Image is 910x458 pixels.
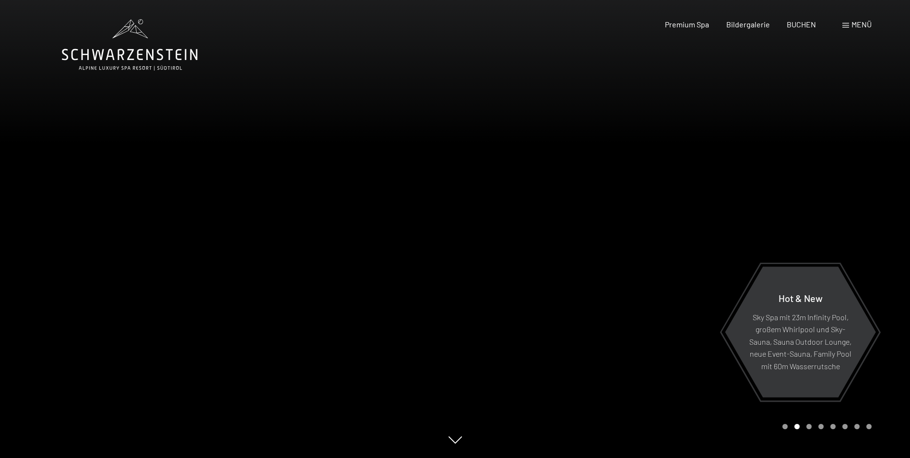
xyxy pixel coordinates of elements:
p: Sky Spa mit 23m Infinity Pool, großem Whirlpool und Sky-Sauna, Sauna Outdoor Lounge, neue Event-S... [748,311,852,372]
div: Carousel Page 4 [818,424,824,429]
a: BUCHEN [787,20,816,29]
div: Carousel Page 8 [866,424,872,429]
a: Bildergalerie [726,20,770,29]
div: Carousel Page 6 [842,424,848,429]
span: Menü [851,20,872,29]
div: Carousel Page 7 [854,424,860,429]
div: Carousel Page 1 [782,424,788,429]
div: Carousel Pagination [779,424,872,429]
div: Carousel Page 5 [830,424,836,429]
a: Hot & New Sky Spa mit 23m Infinity Pool, großem Whirlpool und Sky-Sauna, Sauna Outdoor Lounge, ne... [724,266,876,398]
div: Carousel Page 3 [806,424,812,429]
div: Carousel Page 2 (Current Slide) [794,424,800,429]
a: Premium Spa [665,20,709,29]
span: Hot & New [779,292,823,303]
